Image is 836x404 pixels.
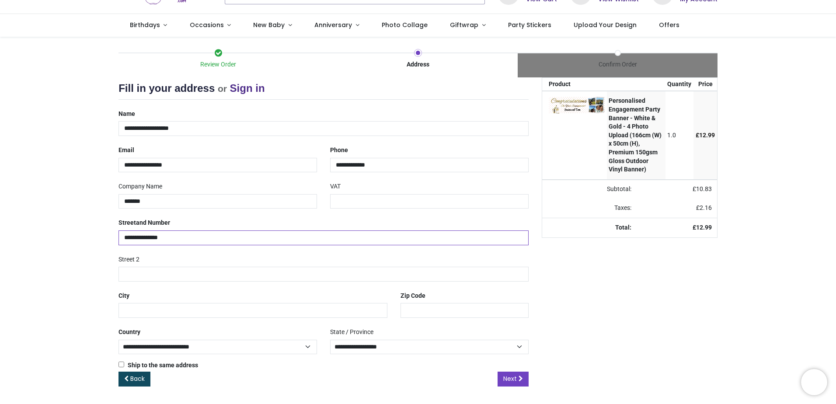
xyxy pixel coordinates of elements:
strong: Personalised Engagement Party Banner - White & Gold - 4 Photo Upload (166cm (W) x 50cm (H), Premi... [609,97,662,173]
a: Next [498,372,529,387]
label: Name [118,107,135,122]
img: +PEKIIAAAABklEQVQDAGB3A4r6uttFAAAAAElFTkSuQmCC [549,97,605,114]
td: Subtotal: [542,180,637,199]
span: Birthdays [130,21,160,29]
span: 2.16 [700,204,712,211]
div: Review Order [118,60,318,69]
a: Occasions [178,14,242,37]
a: Giftwrap [439,14,497,37]
iframe: Brevo live chat [801,369,827,395]
label: Phone [330,143,348,158]
label: City [118,289,129,303]
a: Anniversary [303,14,370,37]
span: £ [696,132,715,139]
div: 1.0 [667,131,691,140]
div: Address [318,60,518,69]
span: Giftwrap [450,21,478,29]
span: and Number [136,219,170,226]
label: State / Province [330,325,373,340]
span: Anniversary [314,21,352,29]
label: Email [118,143,134,158]
span: Upload Your Design [574,21,637,29]
span: Next [503,374,517,383]
label: Company Name [118,179,162,194]
span: 10.83 [696,185,712,192]
th: Quantity [665,78,694,91]
span: £ [693,185,712,192]
small: or [218,84,227,94]
span: £ [696,204,712,211]
a: Birthdays [118,14,178,37]
span: Occasions [190,21,224,29]
label: Street [118,216,170,230]
span: New Baby [253,21,285,29]
a: Sign in [230,82,265,94]
span: 12.99 [696,224,712,231]
span: Party Stickers [508,21,551,29]
a: New Baby [242,14,303,37]
th: Product [542,78,607,91]
label: VAT [330,179,341,194]
label: Street 2 [118,252,139,267]
strong: Total: [615,224,631,231]
span: Fill in your address [118,82,215,94]
span: 12.99 [699,132,715,139]
span: Offers [659,21,679,29]
th: Price [693,78,717,91]
label: Country [118,325,140,340]
td: Taxes: [542,199,637,218]
span: Photo Collage [382,21,428,29]
a: Back [118,372,150,387]
strong: £ [693,224,712,231]
label: Ship to the same address [118,361,198,370]
div: Confirm Order [518,60,718,69]
span: Back [130,374,145,383]
input: Ship to the same address [118,362,124,367]
label: Zip Code [401,289,425,303]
